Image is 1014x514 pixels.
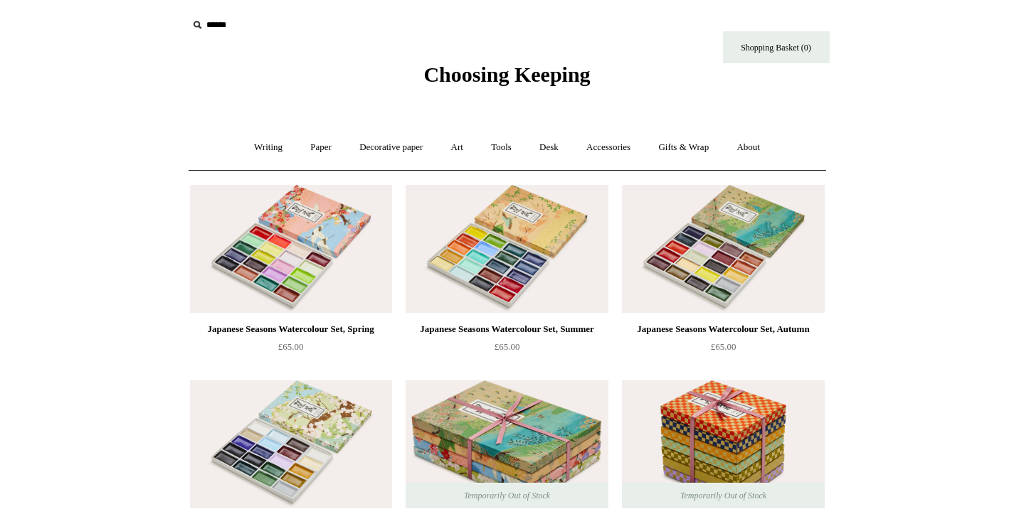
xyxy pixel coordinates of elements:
span: £65.00 [711,341,736,352]
a: Decorative paper [347,129,435,166]
span: £65.00 [495,341,520,352]
a: Japanese Seasons Watercolour Set, Summer Japanese Seasons Watercolour Set, Summer [406,185,608,313]
a: Art [438,129,476,166]
span: Temporarily Out of Stock [666,483,781,508]
a: Paper [297,129,344,166]
img: Japanese Seasons Watercolour Set, Spring [190,185,392,313]
a: Japanese Seasons Watercolour Set, Winter Japanese Seasons Watercolour Set, Winter [190,380,392,508]
a: Japanese Seasons Watercolour Set, Spring Japanese Seasons Watercolour Set, Spring [190,185,392,313]
img: Japanese Seasons Watercolour Set, Winter [190,380,392,508]
a: Writing [241,129,295,166]
a: Japanese Seasons Watercolour Set, Autumn Japanese Seasons Watercolour Set, Autumn [622,185,824,313]
a: Japanese Seasons Watercolour Set, Autumn £65.00 [622,321,824,379]
a: Accessories [574,129,643,166]
span: Choosing Keeping [423,63,590,86]
a: Choosing Keeping Retro Watercolour Set, Decades Collection Choosing Keeping Retro Watercolour Set... [622,380,824,508]
a: Choosing Keeping [423,74,590,84]
img: Japanese Seasons Watercolour Set, Summer [406,185,608,313]
a: Japanese Watercolour Set, 4 Seasons Japanese Watercolour Set, 4 Seasons Temporarily Out of Stock [406,380,608,508]
a: Gifts & Wrap [645,129,722,166]
img: Choosing Keeping Retro Watercolour Set, Decades Collection [622,380,824,508]
a: Tools [478,129,524,166]
a: Japanese Seasons Watercolour Set, Spring £65.00 [190,321,392,379]
a: Shopping Basket (0) [723,31,830,63]
a: Japanese Seasons Watercolour Set, Summer £65.00 [406,321,608,379]
img: Japanese Seasons Watercolour Set, Autumn [622,185,824,313]
span: £65.00 [278,341,304,352]
div: Japanese Seasons Watercolour Set, Autumn [625,321,820,338]
a: Desk [527,129,571,166]
a: About [724,129,773,166]
span: Temporarily Out of Stock [450,483,564,508]
img: Japanese Watercolour Set, 4 Seasons [406,380,608,508]
div: Japanese Seasons Watercolour Set, Summer [409,321,604,338]
div: Japanese Seasons Watercolour Set, Spring [194,321,389,338]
